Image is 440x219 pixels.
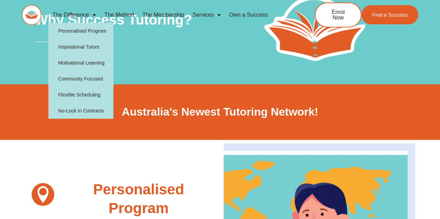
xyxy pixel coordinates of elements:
[225,7,272,23] a: Own a Success
[48,39,113,55] a: Inspirational Tutors
[48,23,113,119] ul: The Difference
[25,105,415,119] h2: Australia's Newest Tutoring Network!
[48,87,113,103] a: Flexible Scheduling
[64,180,213,218] h2: Personalised Program
[48,23,113,39] a: Personalised Program
[48,71,113,87] a: Community Focused
[100,7,138,23] a: The Method
[138,7,188,23] a: The Membership
[48,103,113,119] a: No-Lock In Contracts
[372,12,408,17] span: Find a Success
[326,9,350,20] span: Enrol Now
[188,7,225,23] a: Services
[324,141,440,219] div: 聊天小工具
[48,7,292,23] nav: Menu
[48,55,113,71] a: Motivational Learning
[48,7,100,23] a: The Difference
[324,141,440,219] iframe: Chat Widget
[315,2,361,27] a: Enrol Now
[361,5,418,24] a: Find a Success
